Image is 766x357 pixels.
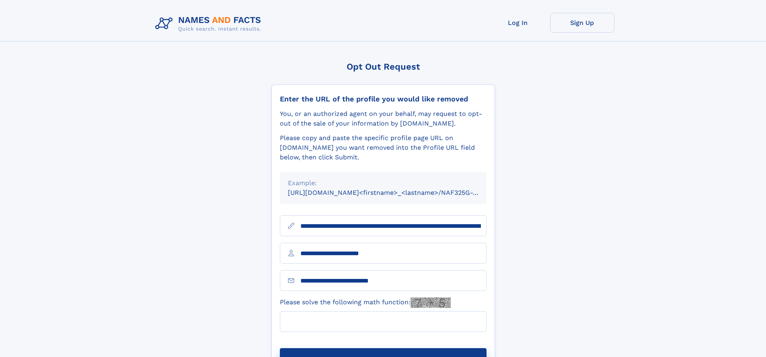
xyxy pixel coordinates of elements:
a: Sign Up [550,13,614,33]
div: Enter the URL of the profile you would like removed [280,95,487,103]
div: You, or an authorized agent on your behalf, may request to opt-out of the sale of your informatio... [280,109,487,128]
div: Example: [288,178,478,188]
div: Opt Out Request [271,62,495,72]
div: Please copy and paste the specific profile page URL on [DOMAIN_NAME] you want removed into the Pr... [280,133,487,162]
small: [URL][DOMAIN_NAME]<firstname>_<lastname>/NAF325G-xxxxxxxx [288,189,502,196]
img: Logo Names and Facts [152,13,268,35]
label: Please solve the following math function: [280,297,451,308]
a: Log In [486,13,550,33]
